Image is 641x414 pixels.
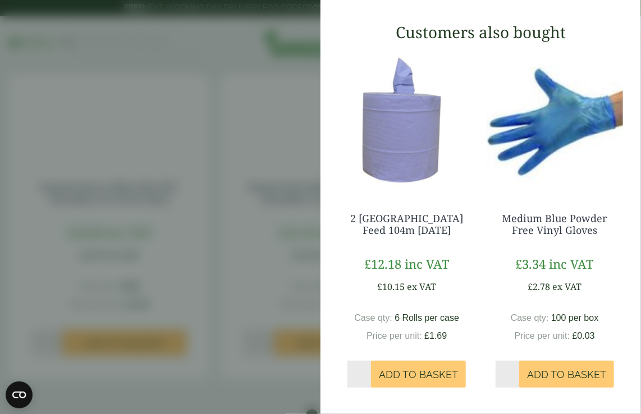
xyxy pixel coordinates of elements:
h3: Customers also bought [338,23,623,42]
bdi: 10.15 [377,280,405,293]
span: £ [377,280,382,293]
span: ex VAT [552,280,582,293]
button: Open CMP widget [6,381,33,408]
span: £ [528,280,533,293]
span: Price per unit: [367,331,422,341]
span: inc VAT [550,255,594,272]
span: £ [364,255,371,272]
img: 4130015J-Blue-Vinyl-Powder-Free-Gloves-Medium [487,50,624,190]
bdi: 3.34 [516,255,546,272]
bdi: 0.03 [573,331,595,341]
bdi: 12.18 [364,255,401,272]
span: £ [573,331,578,341]
button: Add to Basket [519,361,614,388]
span: Case qty: [511,313,549,323]
a: Medium Blue Powder Free Vinyl Gloves [502,211,607,237]
span: inc VAT [405,255,449,272]
span: Price per unit: [515,331,570,341]
span: ex VAT [407,280,436,293]
img: 3630017-2-Ply-Blue-Centre-Feed-104m [338,50,475,190]
button: Add to Basket [371,361,466,388]
span: 100 per box [551,313,599,323]
span: £ [424,331,429,341]
span: 6 Rolls per case [395,313,459,323]
bdi: 2.78 [528,280,550,293]
a: 2 [GEOGRAPHIC_DATA] Feed 104m [DATE] [350,211,463,237]
span: Case qty: [354,313,392,323]
span: £ [516,255,523,272]
span: Add to Basket [527,369,606,381]
bdi: 1.69 [424,331,447,341]
span: Add to Basket [379,369,458,381]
